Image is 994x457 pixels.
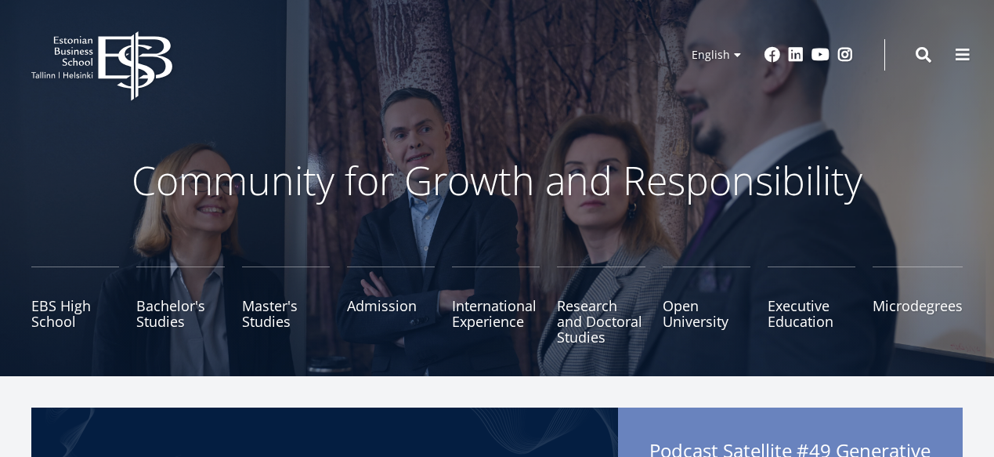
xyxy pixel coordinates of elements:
[768,267,855,345] a: Executive Education
[557,267,645,345] a: Research and Doctoral Studies
[136,267,224,345] a: Bachelor's Studies
[811,47,830,63] a: Youtube
[31,267,119,345] a: EBS High School
[873,267,963,345] a: Microdegrees
[663,267,750,345] a: Open University
[452,267,540,345] a: International Experience
[837,47,853,63] a: Instagram
[788,47,804,63] a: Linkedin
[764,47,780,63] a: Facebook
[347,267,435,345] a: Admission
[82,157,913,204] p: Community for Growth and Responsibility
[242,267,330,345] a: Master's Studies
